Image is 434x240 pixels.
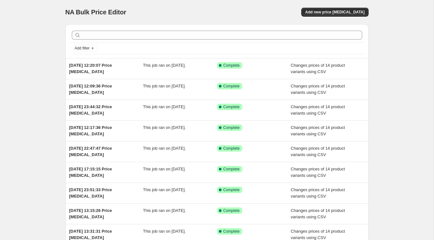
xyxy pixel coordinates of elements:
span: [DATE] 13:31:31 Price [MEDICAL_DATA] [69,229,112,240]
span: [DATE] 13:15:26 Price [MEDICAL_DATA] [69,208,112,219]
span: Complete [223,167,240,172]
span: Changes prices of 14 product variants using CSV [291,167,345,178]
span: This job ran on [DATE]. [143,187,186,192]
span: Add filter [75,46,90,51]
span: Changes prices of 14 product variants using CSV [291,63,345,74]
span: Complete [223,187,240,192]
span: [DATE] 23:44:32 Price [MEDICAL_DATA] [69,104,112,116]
span: [DATE] 17:15:15 Price [MEDICAL_DATA] [69,167,112,178]
span: Complete [223,63,240,68]
span: This job ran on [DATE]. [143,104,186,109]
span: [DATE] 22:47:47 Price [MEDICAL_DATA] [69,146,112,157]
span: Changes prices of 14 product variants using CSV [291,84,345,95]
span: NA Bulk Price Editor [65,9,126,16]
span: Changes prices of 14 product variants using CSV [291,125,345,136]
span: Changes prices of 14 product variants using CSV [291,229,345,240]
span: Add new price [MEDICAL_DATA] [305,10,364,15]
span: This job ran on [DATE]. [143,167,186,171]
button: Add new price [MEDICAL_DATA] [301,8,368,17]
span: This job ran on [DATE]. [143,146,186,151]
span: Complete [223,104,240,109]
span: Complete [223,208,240,213]
span: Complete [223,146,240,151]
span: This job ran on [DATE]. [143,125,186,130]
span: [DATE] 12:09:36 Price [MEDICAL_DATA] [69,84,112,95]
span: This job ran on [DATE]. [143,229,186,234]
span: Complete [223,84,240,89]
button: Add filter [72,44,97,52]
span: This job ran on [DATE]. [143,63,186,68]
span: This job ran on [DATE]. [143,84,186,88]
span: [DATE] 12:17:36 Price [MEDICAL_DATA] [69,125,112,136]
span: Complete [223,125,240,130]
span: [DATE] 12:20:07 Price [MEDICAL_DATA] [69,63,112,74]
span: Changes prices of 14 product variants using CSV [291,146,345,157]
span: Changes prices of 14 product variants using CSV [291,208,345,219]
span: [DATE] 23:51:33 Price [MEDICAL_DATA] [69,187,112,199]
span: Changes prices of 14 product variants using CSV [291,104,345,116]
span: Changes prices of 14 product variants using CSV [291,187,345,199]
span: This job ran on [DATE]. [143,208,186,213]
span: Complete [223,229,240,234]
